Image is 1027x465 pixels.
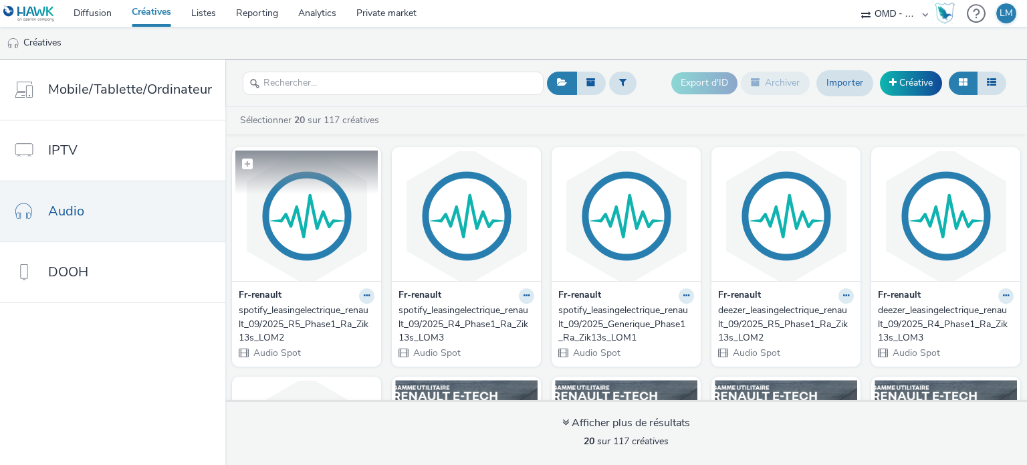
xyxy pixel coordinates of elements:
a: deezer_leasingelectrique_renault_09/2025_R5_Phase1_Ra_Zik13s_LOM2 [718,304,854,345]
a: spotify_leasingelectrique_renault_09/2025_R4_Phase1_Ra_Zik13s_LOM3 [398,304,534,345]
span: Mobile/Tablette/Ordinateur [48,80,212,99]
div: spotify_leasingelectrique_renault_09/2025_Generique_Phase1_Ra_Zik13s_LOM1 [558,304,689,345]
button: Archiver [741,72,810,94]
div: deezer_leasingelectrique_renault_09/2025_R5_Phase1_Ra_Zik13s_LOM2 [718,304,848,345]
a: deezer_leasingelectrique_renault_09/2025_R4_Phase1_Ra_Zik13s_LOM3 [878,304,1014,345]
button: Grille [949,72,978,94]
img: deezer_leasingelectrique_renault_09/2025_R4_Phase1_Ra_Zik13s_LOM3 visual [875,151,1017,281]
img: spotify_leasingelectrique_renault_09/2025_R4_Phase1_Ra_Zik13s_LOM3 visual [395,151,538,281]
img: Hawk Academy [935,3,955,24]
a: Hawk Academy [935,3,960,24]
strong: Fr-renault [878,288,921,304]
strong: Fr-renault [558,288,601,304]
img: spotify_leasingelectrique_renault_09/2025_R5_Phase1_Ra_Zik13s_LOM2 visual [235,151,378,281]
span: DOOH [48,262,88,282]
span: Audio Spot [731,347,780,359]
a: spotify_leasingelectrique_renault_09/2025_Generique_Phase1_Ra_Zik13s_LOM1 [558,304,694,345]
img: deezer_leasingelectrique_renault_09/2025_R5_Phase1_Ra_Zik13s_LOM2 visual [715,151,857,281]
input: Rechercher... [243,72,544,95]
span: IPTV [48,141,78,160]
strong: Fr-renault [718,288,761,304]
span: sur 117 créatives [584,435,669,448]
a: Importer [816,70,873,96]
button: Liste [977,72,1006,94]
span: Audio Spot [891,347,940,359]
span: Audio [48,201,84,221]
div: LM [1000,3,1013,23]
div: Afficher plus de résultats [562,415,690,431]
a: Sélectionner sur 117 créatives [239,114,384,126]
strong: Fr-renault [398,288,441,304]
img: spotify_leasingelectrique_renault_09/2025_Generique_Phase1_Ra_Zik13s_LOM1 visual [555,151,697,281]
span: Audio Spot [572,347,620,359]
div: spotify_leasingelectrique_renault_09/2025_R5_Phase1_Ra_Zik13s_LOM2 [239,304,369,345]
button: Export d'ID [671,72,737,94]
strong: Fr-renault [239,288,281,304]
a: Créative [880,71,942,95]
div: deezer_leasingelectrique_renault_09/2025_R4_Phase1_Ra_Zik13s_LOM3 [878,304,1008,345]
strong: 20 [294,114,305,126]
img: audio [7,37,20,50]
div: spotify_leasingelectrique_renault_09/2025_R4_Phase1_Ra_Zik13s_LOM3 [398,304,529,345]
span: Audio Spot [412,347,461,359]
img: undefined Logo [3,5,55,22]
strong: 20 [584,435,594,448]
a: spotify_leasingelectrique_renault_09/2025_R5_Phase1_Ra_Zik13s_LOM2 [239,304,374,345]
span: Audio Spot [252,347,301,359]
